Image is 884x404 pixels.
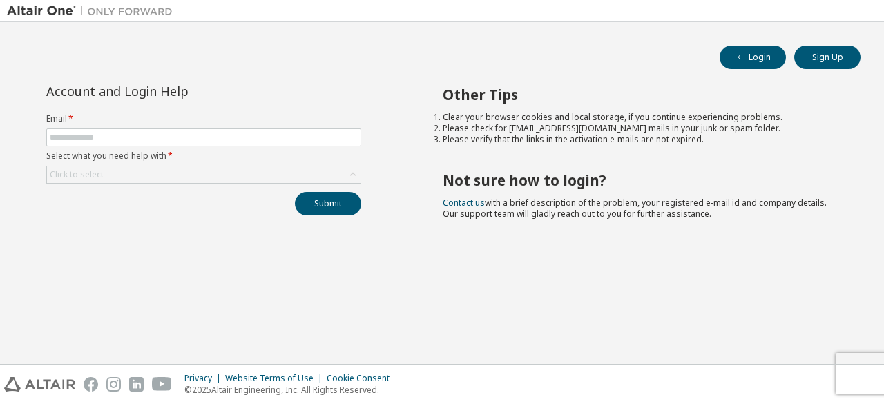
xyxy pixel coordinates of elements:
button: Submit [295,192,361,215]
li: Please verify that the links in the activation e-mails are not expired. [443,134,836,145]
img: facebook.svg [84,377,98,392]
label: Select what you need help with [46,151,361,162]
div: Click to select [50,169,104,180]
img: instagram.svg [106,377,121,392]
button: Login [720,46,786,69]
h2: Not sure how to login? [443,171,836,189]
img: altair_logo.svg [4,377,75,392]
label: Email [46,113,361,124]
img: youtube.svg [152,377,172,392]
li: Please check for [EMAIL_ADDRESS][DOMAIN_NAME] mails in your junk or spam folder. [443,123,836,134]
div: Click to select [47,166,361,183]
img: Altair One [7,4,180,18]
img: linkedin.svg [129,377,144,392]
div: Privacy [184,373,225,384]
button: Sign Up [794,46,861,69]
div: Cookie Consent [327,373,398,384]
a: Contact us [443,197,485,209]
span: with a brief description of the problem, your registered e-mail id and company details. Our suppo... [443,197,827,220]
p: © 2025 Altair Engineering, Inc. All Rights Reserved. [184,384,398,396]
h2: Other Tips [443,86,836,104]
li: Clear your browser cookies and local storage, if you continue experiencing problems. [443,112,836,123]
div: Website Terms of Use [225,373,327,384]
div: Account and Login Help [46,86,298,97]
